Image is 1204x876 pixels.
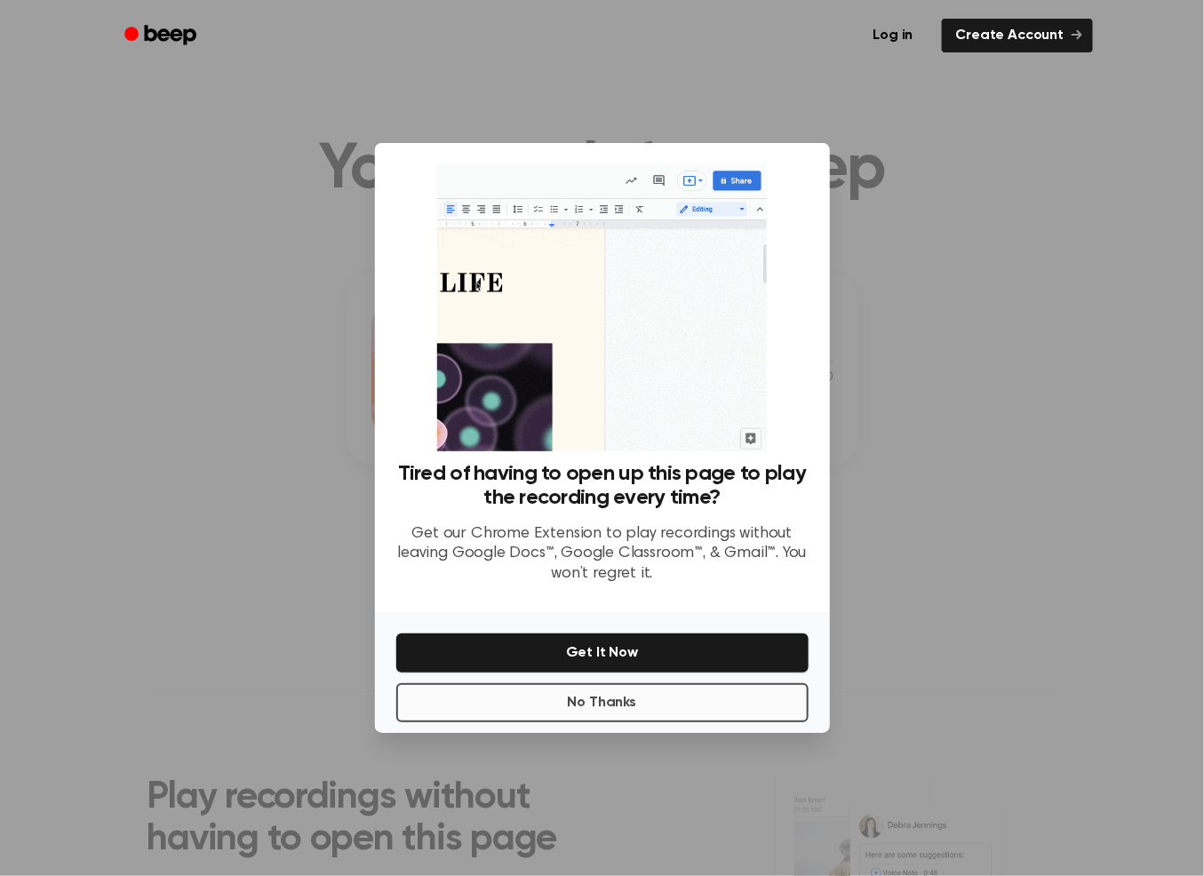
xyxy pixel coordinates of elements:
[856,15,931,56] a: Log in
[942,19,1093,52] a: Create Account
[112,19,212,53] a: Beep
[396,683,809,722] button: No Thanks
[437,164,767,451] img: Beep extension in action
[396,633,809,673] button: Get It Now
[396,462,809,510] h3: Tired of having to open up this page to play the recording every time?
[396,524,809,585] p: Get our Chrome Extension to play recordings without leaving Google Docs™, Google Classroom™, & Gm...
